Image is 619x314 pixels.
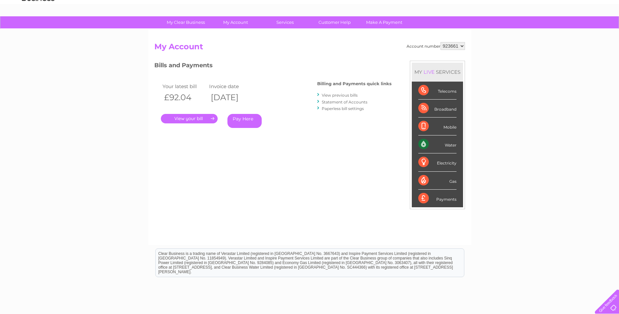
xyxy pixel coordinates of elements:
[322,100,367,104] a: Statement of Accounts
[422,69,436,75] div: LIVE
[227,114,262,128] a: Pay Here
[159,16,213,28] a: My Clear Business
[208,82,255,91] td: Invoice date
[308,16,362,28] a: Customer Help
[322,106,364,111] a: Paperless bill settings
[412,63,463,81] div: MY SERVICES
[22,17,55,37] img: logo.png
[504,28,517,33] a: Water
[418,172,457,190] div: Gas
[209,16,262,28] a: My Account
[418,190,457,207] div: Payments
[154,61,392,72] h3: Bills and Payments
[520,28,535,33] a: Energy
[418,82,457,100] div: Telecoms
[496,3,541,11] a: 0333 014 3131
[322,93,358,98] a: View previous bills
[418,153,457,171] div: Electricity
[317,81,392,86] h4: Billing and Payments quick links
[208,91,255,104] th: [DATE]
[154,42,465,55] h2: My Account
[562,28,572,33] a: Blog
[418,135,457,153] div: Water
[161,114,218,123] a: .
[357,16,411,28] a: Make A Payment
[418,118,457,135] div: Mobile
[161,91,208,104] th: £92.04
[258,16,312,28] a: Services
[161,82,208,91] td: Your latest bill
[156,4,464,32] div: Clear Business is a trading name of Verastar Limited (registered in [GEOGRAPHIC_DATA] No. 3667643...
[407,42,465,50] div: Account number
[576,28,592,33] a: Contact
[539,28,558,33] a: Telecoms
[597,28,613,33] a: Log out
[418,100,457,118] div: Broadband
